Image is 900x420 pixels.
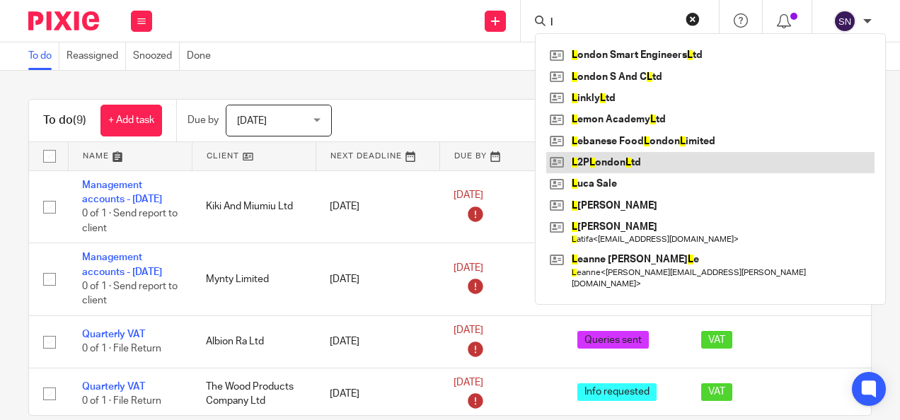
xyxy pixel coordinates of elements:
[100,105,162,136] a: + Add task
[454,190,483,200] span: [DATE]
[82,180,162,204] a: Management accounts - [DATE]
[316,243,439,316] td: [DATE]
[701,331,732,349] span: VAT
[82,281,178,306] span: 0 of 1 · Send report to client
[577,383,657,401] span: Info requested
[833,10,856,33] img: svg%3E
[67,42,126,70] a: Reassigned
[187,113,219,127] p: Due by
[549,17,676,30] input: Search
[192,368,316,420] td: The Wood Products Company Ltd
[454,263,483,273] span: [DATE]
[43,113,86,128] h1: To do
[73,115,86,126] span: (9)
[28,42,59,70] a: To do
[133,42,180,70] a: Snoozed
[82,344,161,354] span: 0 of 1 · File Return
[316,316,439,368] td: [DATE]
[454,378,483,387] span: [DATE]
[316,170,439,243] td: [DATE]
[192,243,316,316] td: Mynty Limited
[82,329,145,339] a: Quarterly VAT
[701,383,732,401] span: VAT
[192,316,316,368] td: Albion Ra Ltd
[237,116,267,126] span: [DATE]
[192,170,316,243] td: Kiki And Miumiu Ltd
[82,252,162,276] a: Management accounts - [DATE]
[82,209,178,233] span: 0 of 1 · Send report to client
[316,368,439,420] td: [DATE]
[454,325,483,335] span: [DATE]
[82,396,161,406] span: 0 of 1 · File Return
[187,42,218,70] a: Done
[82,382,145,392] a: Quarterly VAT
[28,11,99,30] img: Pixie
[686,12,700,26] button: Clear
[577,331,649,349] span: Queries sent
